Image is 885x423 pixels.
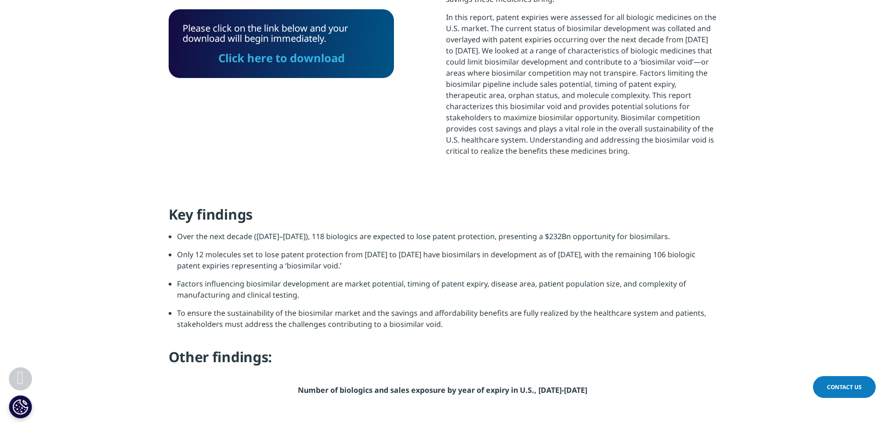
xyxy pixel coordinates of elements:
p: Number of biologics and sales exposure by year of expiry in U.S., [DATE]-[DATE] [169,384,717,403]
h4: Key findings [169,205,717,231]
h4: Other findings: [169,348,717,373]
span: Contact Us [827,383,862,391]
a: Click here to download [218,50,345,65]
li: To ensure the sustainability of the biosimilar market and the savings and affordability benefits ... [177,307,717,337]
p: In this report, patent expiries were assessed for all biologic medicines on the U.S. market. The ... [446,12,717,163]
li: Only 12 molecules set to lose patent protection from [DATE] to [DATE] have biosimilars in develop... [177,249,717,278]
div: Please click on the link below and your download will begin immediately. [183,23,380,64]
button: Cookies Settings [9,395,32,418]
a: Contact Us [813,376,876,398]
li: Over the next decade ([DATE]–[DATE]), 118 biologics are expected to lose patent protection, prese... [177,231,717,249]
li: Factors influencing biosimilar development are market potential, timing of patent expiry, disease... [177,278,717,307]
